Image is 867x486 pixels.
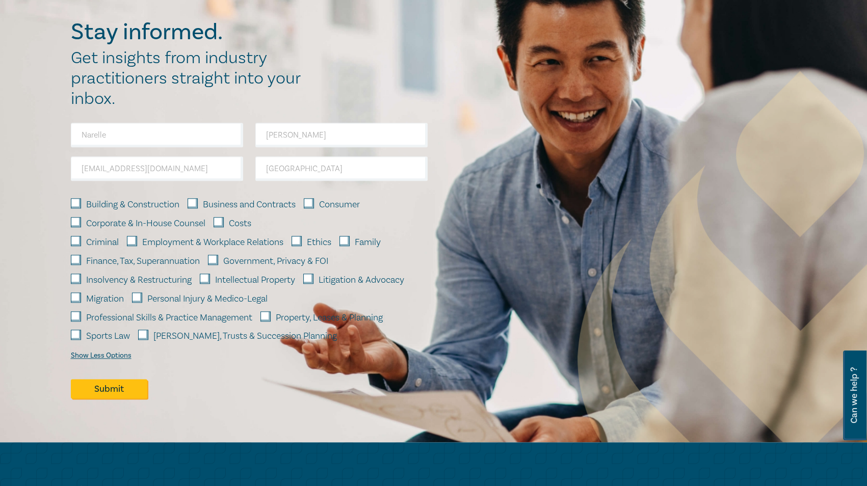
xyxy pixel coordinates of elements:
label: Property, Leases & Planning [276,311,383,325]
label: Family [355,236,381,249]
input: Last Name* [255,123,428,147]
label: Finance, Tax, Superannuation [86,255,200,268]
label: Business and Contracts [203,198,296,211]
label: Personal Injury & Medico-Legal [147,292,268,306]
label: Intellectual Property [215,274,295,287]
div: Show Less Options [71,352,132,360]
label: Building & Construction [86,198,179,211]
label: Migration [86,292,124,306]
label: Corporate & In-House Counsel [86,217,205,230]
label: Insolvency & Restructuring [86,274,192,287]
label: Employment & Workplace Relations [142,236,283,249]
label: Government, Privacy & FOI [223,255,328,268]
input: First Name* [71,123,243,147]
h2: Get insights from industry practitioners straight into your inbox. [71,48,311,109]
label: Litigation & Advocacy [319,274,404,287]
label: [PERSON_NAME], Trusts & Succession Planning [153,330,337,343]
label: Professional Skills & Practice Management [86,311,252,325]
label: Sports Law [86,330,130,343]
input: Organisation [255,156,428,181]
span: Can we help ? [849,357,859,434]
label: Criminal [86,236,119,249]
h2: Stay informed. [71,19,311,45]
label: Ethics [307,236,331,249]
label: Consumer [319,198,360,211]
label: Costs [229,217,251,230]
input: Email Address* [71,156,243,181]
button: Submit [71,379,147,398]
